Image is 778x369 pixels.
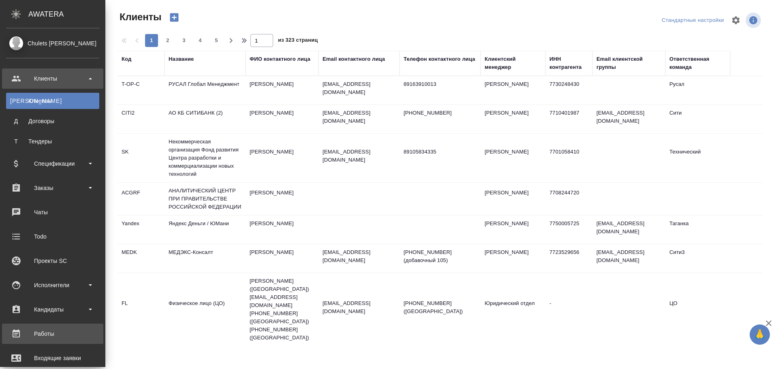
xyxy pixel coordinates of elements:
[750,324,770,345] button: 🙏
[122,55,131,63] div: Код
[323,80,395,96] p: [EMAIL_ADDRESS][DOMAIN_NAME]
[6,39,99,48] div: Chulets [PERSON_NAME]
[165,244,246,273] td: МЕДЭКС-Консалт
[2,202,103,222] a: Чаты
[6,352,99,364] div: Входящие заявки
[665,215,730,244] td: Таганка
[6,93,99,109] a: [PERSON_NAME]Клиенты
[6,303,99,316] div: Кандидаты
[165,11,184,24] button: Создать
[404,55,475,63] div: Телефон контактного лица
[6,73,99,85] div: Клиенты
[118,295,165,324] td: FL
[246,273,318,346] td: [PERSON_NAME] ([GEOGRAPHIC_DATA]) [EMAIL_ADDRESS][DOMAIN_NAME] [PHONE_NUMBER] ([GEOGRAPHIC_DATA])...
[6,158,99,170] div: Спецификации
[165,183,246,215] td: АНАЛИТИЧЕСКИЙ ЦЕНТР ПРИ ПРАВИТЕЛЬСТВЕ РОССИЙСКОЙ ФЕДЕРАЦИИ
[246,244,318,273] td: [PERSON_NAME]
[753,326,767,343] span: 🙏
[118,185,165,213] td: ACGRF
[161,36,174,45] span: 2
[665,295,730,324] td: ЦО
[665,144,730,172] td: Технический
[665,244,730,273] td: Сити3
[323,55,385,63] div: Email контактного лица
[2,226,103,247] a: Todo
[210,36,223,45] span: 5
[545,144,592,172] td: 7701058410
[6,133,99,149] a: ТТендеры
[545,215,592,244] td: 7750005725
[404,248,477,264] p: [PHONE_NUMBER] (добавочный 105)
[118,11,161,23] span: Клиенты
[6,230,99,243] div: Todo
[246,215,318,244] td: [PERSON_NAME]
[118,76,165,105] td: T-OP-C
[592,215,665,244] td: [EMAIL_ADDRESS][DOMAIN_NAME]
[169,55,194,63] div: Название
[161,34,174,47] button: 2
[485,55,541,71] div: Клиентский менеджер
[6,255,99,267] div: Проекты SC
[549,55,588,71] div: ИНН контрагента
[323,299,395,316] p: [EMAIL_ADDRESS][DOMAIN_NAME]
[481,185,545,213] td: [PERSON_NAME]
[6,279,99,291] div: Исполнители
[545,295,592,324] td: -
[592,244,665,273] td: [EMAIL_ADDRESS][DOMAIN_NAME]
[118,105,165,133] td: CITI2
[246,144,318,172] td: [PERSON_NAME]
[194,36,207,45] span: 4
[726,11,746,30] span: Настроить таблицу
[118,215,165,244] td: Yandex
[165,76,246,105] td: РУСАЛ Глобал Менеджмент
[323,248,395,264] p: [EMAIL_ADDRESS][DOMAIN_NAME]
[2,251,103,271] a: Проекты SC
[545,76,592,105] td: 7730248430
[481,144,545,172] td: [PERSON_NAME]
[10,97,95,105] div: Клиенты
[660,14,726,27] div: split button
[596,55,661,71] div: Email клиентской группы
[165,215,246,244] td: Яндекс Деньги / ЮМани
[10,137,95,145] div: Тендеры
[404,299,477,316] p: [PHONE_NUMBER] ([GEOGRAPHIC_DATA])
[177,36,190,45] span: 3
[545,185,592,213] td: 7708244720
[323,148,395,164] p: [EMAIL_ADDRESS][DOMAIN_NAME]
[404,109,477,117] p: [PHONE_NUMBER]
[669,55,726,71] div: Ответственная команда
[278,35,318,47] span: из 323 страниц
[165,105,246,133] td: АО КБ СИТИБАНК (2)
[665,105,730,133] td: Сити
[481,215,545,244] td: [PERSON_NAME]
[6,206,99,218] div: Чаты
[246,185,318,213] td: [PERSON_NAME]
[545,105,592,133] td: 7710401987
[165,295,246,324] td: Физическое лицо (ЦО)
[6,182,99,194] div: Заказы
[6,113,99,129] a: ДДоговоры
[6,328,99,340] div: Работы
[545,244,592,273] td: 7723529656
[481,105,545,133] td: [PERSON_NAME]
[246,76,318,105] td: [PERSON_NAME]
[404,80,477,88] p: 89163910013
[10,117,95,125] div: Договоры
[665,76,730,105] td: Русал
[118,244,165,273] td: MEDK
[28,6,105,22] div: AWATERA
[481,76,545,105] td: [PERSON_NAME]
[404,148,477,156] p: 89105834335
[194,34,207,47] button: 4
[481,244,545,273] td: [PERSON_NAME]
[250,55,310,63] div: ФИО контактного лица
[746,13,763,28] span: Посмотреть информацию
[118,144,165,172] td: SK
[481,295,545,324] td: Юридический отдел
[210,34,223,47] button: 5
[246,105,318,133] td: [PERSON_NAME]
[165,134,246,182] td: Некоммерческая организация Фонд развития Центра разработки и коммерциализации новых технологий
[2,324,103,344] a: Работы
[177,34,190,47] button: 3
[2,348,103,368] a: Входящие заявки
